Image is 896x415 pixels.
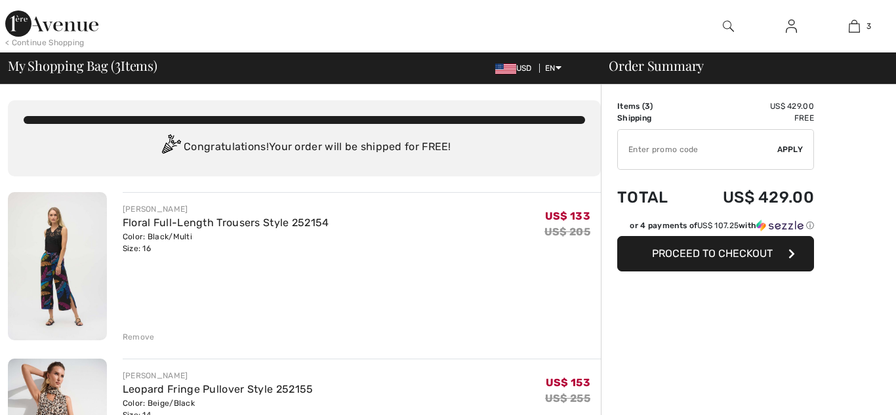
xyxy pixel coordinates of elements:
input: Promo code [618,130,777,169]
a: Sign In [775,18,807,35]
td: Free [687,112,814,124]
div: Remove [123,331,155,343]
div: Congratulations! Your order will be shipped for FREE! [24,134,585,161]
a: 3 [823,18,885,34]
img: My Bag [849,18,860,34]
img: search the website [723,18,734,34]
td: Shipping [617,112,687,124]
td: US$ 429.00 [687,175,814,220]
div: or 4 payments of with [630,220,814,231]
a: Floral Full-Length Trousers Style 252154 [123,216,329,229]
img: US Dollar [495,64,516,74]
img: Sezzle [756,220,804,231]
img: 1ère Avenue [5,10,98,37]
div: [PERSON_NAME] [123,203,329,215]
td: Total [617,175,687,220]
div: Order Summary [593,59,888,72]
span: US$ 133 [545,210,590,222]
span: 3 [866,20,871,32]
span: Apply [777,144,804,155]
span: My Shopping Bag ( Items) [8,59,157,72]
div: Color: Black/Multi Size: 16 [123,231,329,254]
div: [PERSON_NAME] [123,370,314,382]
s: US$ 205 [544,226,590,238]
img: My Info [786,18,797,34]
div: or 4 payments ofUS$ 107.25withSezzle Click to learn more about Sezzle [617,220,814,236]
span: Proceed to Checkout [652,247,773,260]
div: < Continue Shopping [5,37,85,49]
img: Congratulation2.svg [157,134,184,161]
span: US$ 153 [546,376,590,389]
a: Leopard Fringe Pullover Style 252155 [123,383,314,395]
span: USD [495,64,537,73]
td: Items ( ) [617,100,687,112]
span: 3 [645,102,650,111]
span: EN [545,64,561,73]
td: US$ 429.00 [687,100,814,112]
button: Proceed to Checkout [617,236,814,271]
s: US$ 255 [545,392,590,405]
span: 3 [115,56,121,73]
img: Floral Full-Length Trousers Style 252154 [8,192,107,340]
span: US$ 107.25 [697,221,739,230]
